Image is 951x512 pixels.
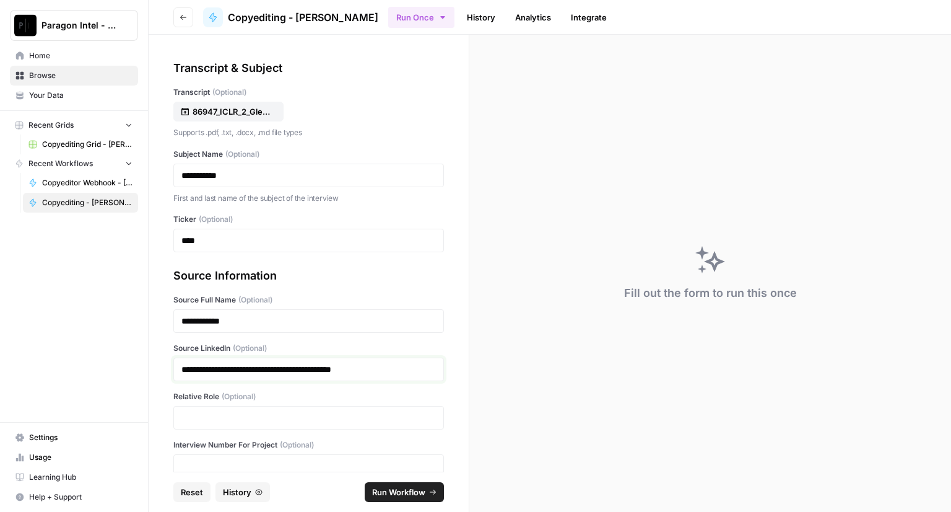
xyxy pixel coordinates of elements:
span: (Optional) [238,294,272,306]
p: Supports .pdf, .txt, .docx, .md file types [173,126,444,139]
div: Fill out the form to run this once [624,285,797,302]
label: Subject Name [173,149,444,160]
a: Usage [10,448,138,467]
span: Settings [29,432,132,443]
span: Learning Hub [29,472,132,483]
div: Source Information [173,267,444,285]
span: (Optional) [212,87,246,98]
span: Browse [29,70,132,81]
a: Your Data [10,86,138,105]
a: Copyediting - [PERSON_NAME] [23,193,138,213]
a: Analytics [508,7,558,27]
span: Your Data [29,90,132,101]
span: Copyediting - [PERSON_NAME] [42,197,132,208]
a: Settings [10,428,138,448]
label: Relative Role [173,391,444,402]
span: Copyediting - [PERSON_NAME] [228,10,378,25]
label: Transcript [173,87,444,98]
img: Paragon Intel - Copyediting Logo [14,14,37,37]
span: (Optional) [233,343,267,354]
button: Run Workflow [365,482,444,502]
span: (Optional) [222,391,256,402]
span: (Optional) [199,214,233,225]
span: History [223,486,251,498]
span: Run Workflow [372,486,425,498]
a: Home [10,46,138,66]
a: Browse [10,66,138,86]
p: First and last name of the subject of the interview [173,192,444,205]
a: Copyeditor Webhook - [PERSON_NAME] [23,173,138,193]
span: Help + Support [29,492,132,503]
button: Help + Support [10,487,138,507]
button: Workspace: Paragon Intel - Copyediting [10,10,138,41]
span: Copyeditor Webhook - [PERSON_NAME] [42,177,132,188]
a: Integrate [563,7,614,27]
label: Interview Number For Project [173,439,444,451]
span: Usage [29,452,132,463]
span: Paragon Intel - Copyediting [41,19,116,32]
span: Reset [181,486,203,498]
label: Source LinkedIn [173,343,444,354]
a: Learning Hub [10,467,138,487]
span: (Optional) [225,149,259,160]
button: Reset [173,482,211,502]
span: Recent Workflows [28,158,93,169]
button: History [215,482,270,502]
label: Source Full Name [173,294,444,306]
a: History [459,7,503,27]
button: Run Once [388,7,454,28]
button: Recent Workflows [10,154,138,173]
p: 86947_ICLR_2_Glenrock.docx [193,105,272,118]
span: Copyediting Grid - [PERSON_NAME] [42,139,132,150]
a: Copyediting - [PERSON_NAME] [203,7,378,27]
span: Home [29,50,132,61]
span: Recent Grids [28,120,74,131]
button: 86947_ICLR_2_Glenrock.docx [173,102,284,121]
label: Ticker [173,214,444,225]
button: Recent Grids [10,116,138,135]
a: Copyediting Grid - [PERSON_NAME] [23,135,138,154]
span: (Optional) [280,439,314,451]
div: Transcript & Subject [173,60,444,77]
